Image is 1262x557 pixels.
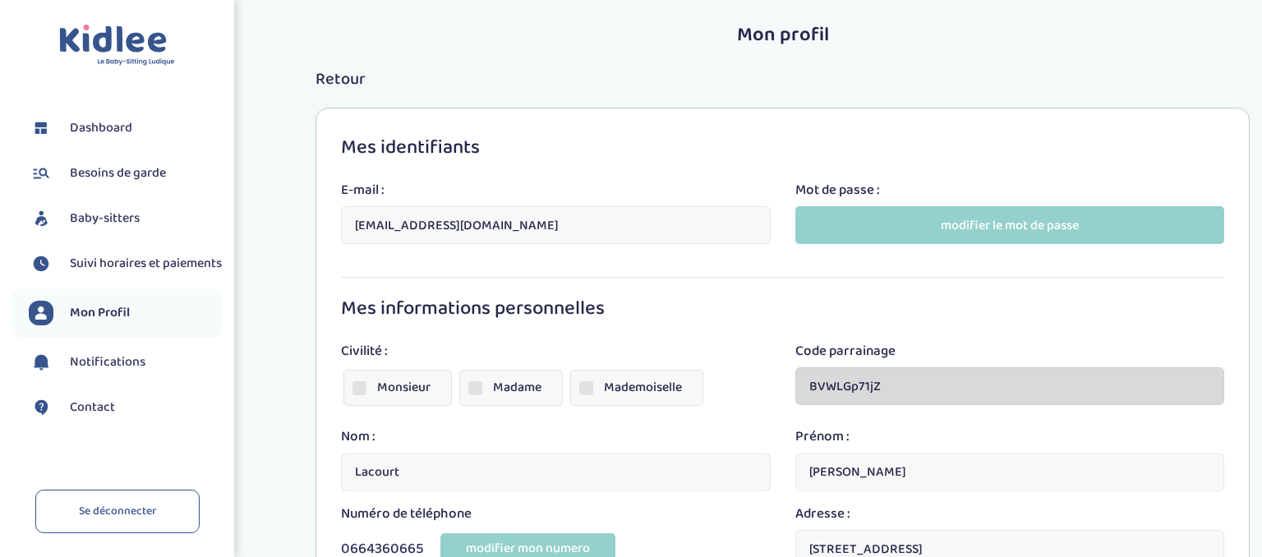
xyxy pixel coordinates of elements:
[29,395,53,420] img: contact.svg
[35,490,200,533] a: Se déconnecter
[341,180,385,201] label: E-mail :
[70,352,145,372] span: Notifications
[29,116,222,140] a: Dashboard
[341,504,472,525] label: Numéro de téléphone
[570,370,703,406] label: Mademoiselle
[341,341,388,362] label: Civilité :
[29,161,222,186] a: Besoins de garde
[341,137,1224,159] h3: Mes identifiants
[29,350,53,375] img: notification.svg
[315,25,1250,46] h2: Mon profil
[29,161,53,186] img: besoin.svg
[795,341,896,362] label: Code parrainage
[459,370,563,406] label: Madame
[29,116,53,140] img: dashboard.svg
[70,118,132,138] span: Dashboard
[795,180,880,201] label: Mot de passe :
[29,395,222,420] a: Contact
[341,426,375,448] label: Nom :
[70,398,115,417] span: Contact
[29,301,222,325] a: Mon Profil
[29,206,53,231] img: babysitters.svg
[70,209,140,228] span: Baby-sitters
[29,251,53,276] img: suivihoraire.svg
[70,163,166,183] span: Besoins de garde
[70,254,222,274] span: Suivi horaires et paiements
[29,350,222,375] a: Notifications
[59,25,175,67] img: logo.svg
[29,206,222,231] a: Baby-sitters
[70,303,130,323] span: Mon Profil
[795,426,850,448] label: Prénom :
[341,298,1224,320] h3: Mes informations personnelles
[795,504,850,525] label: Adresse :
[315,66,366,92] span: Retour
[795,206,1224,244] button: modifier le mot de passe
[29,251,222,276] a: Suivi horaires et paiements
[29,301,53,325] img: profil.svg
[343,370,452,406] label: Monsieur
